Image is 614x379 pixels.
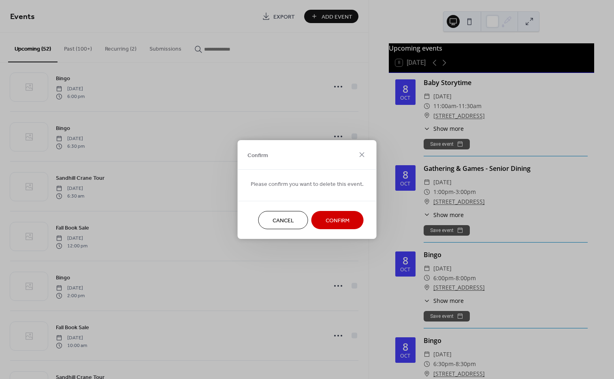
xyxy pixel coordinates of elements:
[311,211,364,229] button: Confirm
[251,180,364,189] span: Please confirm you want to delete this event.
[258,211,308,229] button: Cancel
[247,151,268,160] span: Confirm
[326,217,350,225] span: Confirm
[273,217,294,225] span: Cancel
